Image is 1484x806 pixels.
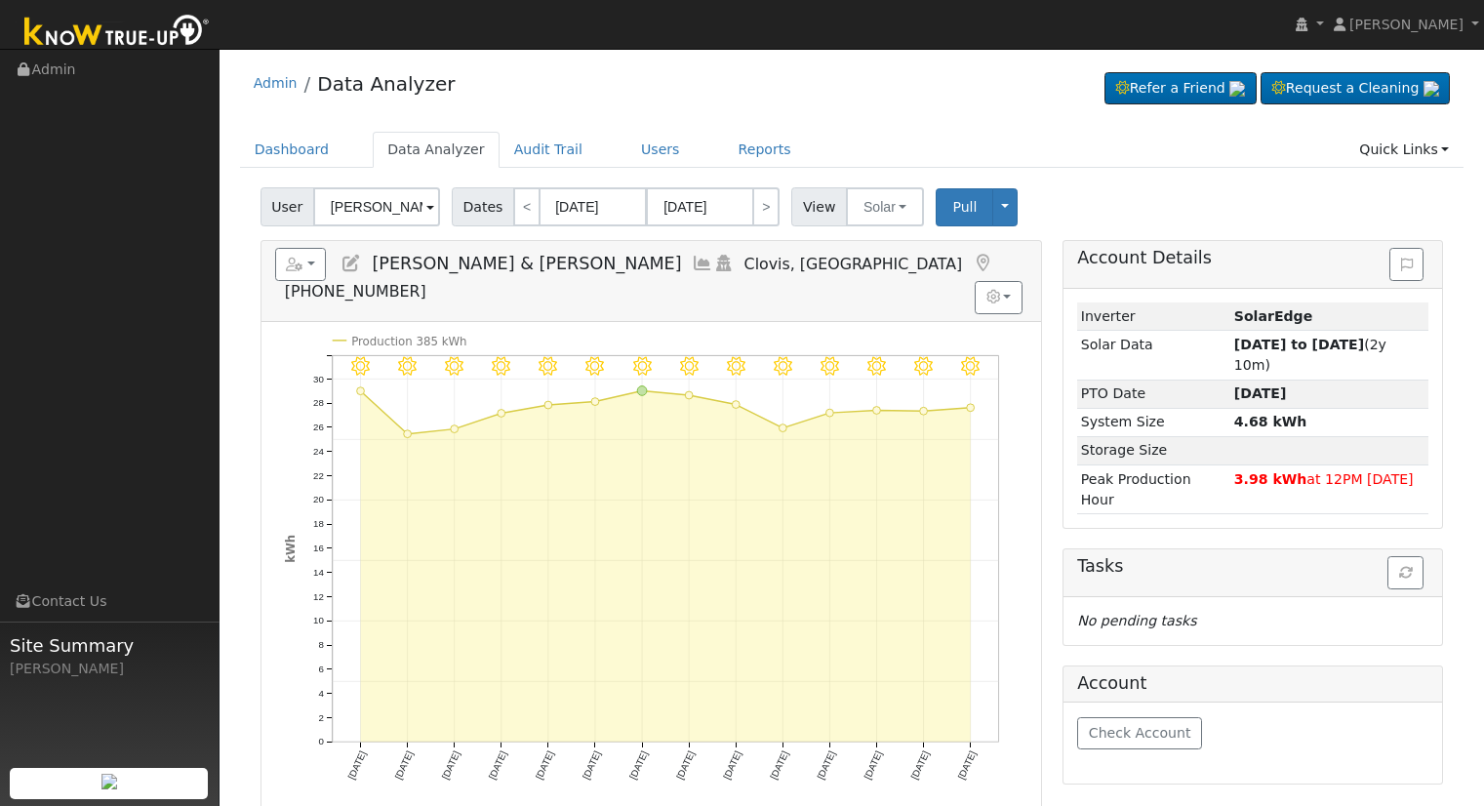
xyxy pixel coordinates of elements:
[1230,465,1428,514] td: at 12PM [DATE]
[821,356,839,375] i: 9/11 - MostlyClear
[10,632,209,659] span: Site Summary
[1077,436,1230,464] td: Storage Size
[732,401,740,409] circle: onclick=""
[492,356,510,375] i: 9/04 - Clear
[936,188,993,226] button: Pull
[10,659,209,679] div: [PERSON_NAME]
[1234,414,1307,429] strong: 4.68 kWh
[744,255,963,273] span: Clovis, [GEOGRAPHIC_DATA]
[956,749,979,781] text: [DATE]
[498,409,505,417] circle: onclick=""
[1077,302,1230,331] td: Inverter
[1077,465,1230,514] td: Peak Production Hour
[721,749,743,781] text: [DATE]
[313,422,324,432] text: 26
[724,132,806,168] a: Reports
[318,639,323,650] text: 8
[1234,337,1364,352] strong: [DATE] to [DATE]
[908,749,931,781] text: [DATE]
[581,749,603,781] text: [DATE]
[768,749,790,781] text: [DATE]
[585,356,604,375] i: 9/06 - Clear
[372,254,681,273] span: [PERSON_NAME] & [PERSON_NAME]
[779,424,786,432] circle: onclick=""
[261,187,314,226] span: User
[626,132,695,168] a: Users
[1234,385,1287,401] span: [DATE]
[1234,337,1386,373] span: (2y 10m)
[873,406,881,414] circle: onclick=""
[1077,408,1230,436] td: System Size
[1104,72,1257,105] a: Refer a Friend
[1077,613,1196,628] i: No pending tasks
[1234,308,1312,324] strong: ID: 3380446, authorized: 01/17/23
[1344,132,1464,168] a: Quick Links
[345,749,368,781] text: [DATE]
[685,391,693,399] circle: onclick=""
[1234,471,1307,487] strong: 3.98 kWh
[952,199,977,215] span: Pull
[313,187,440,226] input: Select a User
[240,132,344,168] a: Dashboard
[1077,717,1202,750] button: Check Account
[1229,81,1245,97] img: retrieve
[313,591,324,602] text: 12
[1389,248,1424,281] button: Issue History
[313,470,324,481] text: 22
[101,774,117,789] img: retrieve
[591,398,599,406] circle: onclick=""
[825,409,833,417] circle: onclick=""
[867,356,886,375] i: 9/12 - Clear
[313,615,324,625] text: 10
[500,132,597,168] a: Audit Trail
[1077,673,1146,693] h5: Account
[318,688,324,699] text: 4
[351,356,370,375] i: 9/01 - Clear
[317,72,455,96] a: Data Analyzer
[313,494,324,504] text: 20
[452,187,514,226] span: Dates
[1387,556,1424,589] button: Refresh
[283,535,297,563] text: kWh
[967,404,975,412] circle: onclick=""
[373,132,500,168] a: Data Analyzer
[539,356,557,375] i: 9/05 - Clear
[961,356,980,375] i: 9/14 - Clear
[862,749,884,781] text: [DATE]
[351,335,466,348] text: Production 385 kWh
[674,749,697,781] text: [DATE]
[15,11,220,55] img: Know True-Up
[1077,556,1428,577] h5: Tasks
[752,187,780,226] a: >
[313,397,324,408] text: 28
[679,356,698,375] i: 9/08 - Clear
[318,736,324,746] text: 0
[544,401,552,409] circle: onclick=""
[313,567,324,578] text: 14
[1077,380,1230,408] td: PTO Date
[1077,331,1230,380] td: Solar Data
[285,282,426,301] span: [PHONE_NUMBER]
[513,187,541,226] a: <
[356,387,364,395] circle: onclick=""
[313,446,324,457] text: 24
[318,712,323,723] text: 2
[972,254,993,273] a: Map
[846,187,924,226] button: Solar
[692,254,713,273] a: Multi-Series Graph
[392,749,415,781] text: [DATE]
[313,543,324,553] text: 16
[774,356,792,375] i: 9/10 - MostlyClear
[727,356,745,375] i: 9/09 - Clear
[313,373,324,383] text: 30
[486,749,508,781] text: [DATE]
[318,664,323,674] text: 6
[920,407,928,415] circle: onclick=""
[1261,72,1450,105] a: Request a Cleaning
[914,356,933,375] i: 9/13 - Clear
[534,749,556,781] text: [DATE]
[815,749,837,781] text: [DATE]
[1077,248,1428,268] h5: Account Details
[451,425,459,433] circle: onclick=""
[341,254,362,273] a: Edit User (8824)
